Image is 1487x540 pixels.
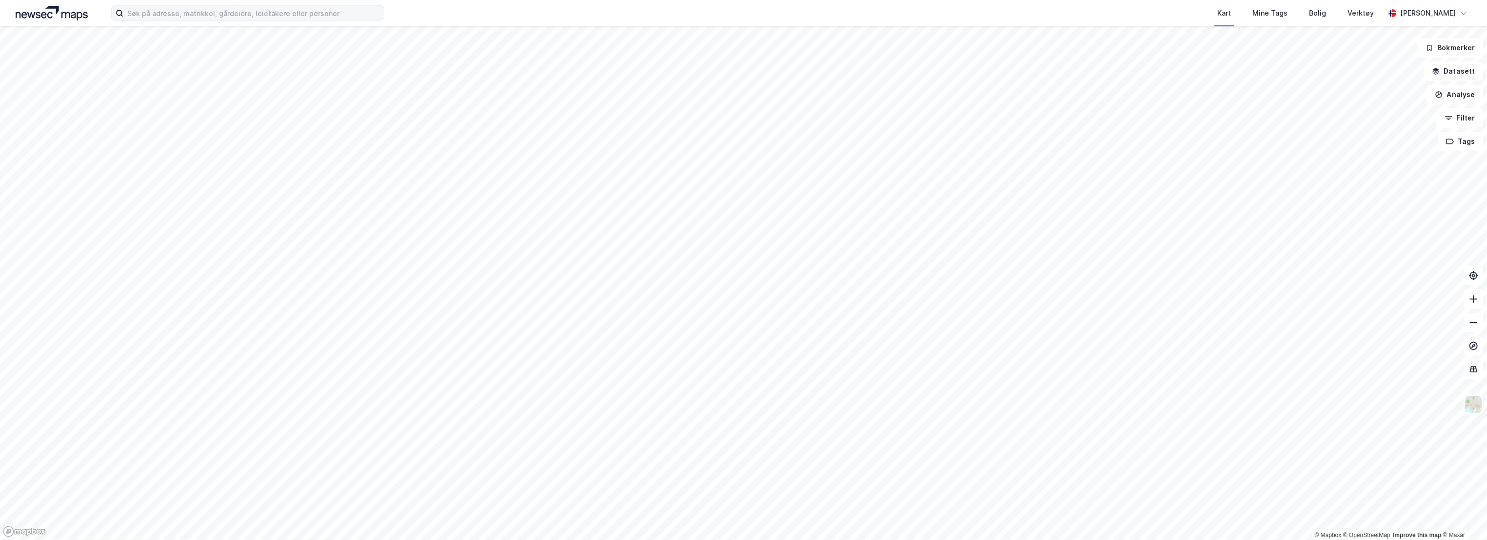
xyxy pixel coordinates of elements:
[16,6,88,20] img: logo.a4113a55bc3d86da70a041830d287a7e.svg
[1348,7,1374,19] div: Verktøy
[1438,493,1487,540] iframe: Chat Widget
[1252,7,1288,19] div: Mine Tags
[123,6,384,20] input: Søk på adresse, matrikkel, gårdeiere, leietakere eller personer
[1217,7,1231,19] div: Kart
[1309,7,1326,19] div: Bolig
[1438,493,1487,540] div: Kontrollprogram for chat
[1400,7,1456,19] div: [PERSON_NAME]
